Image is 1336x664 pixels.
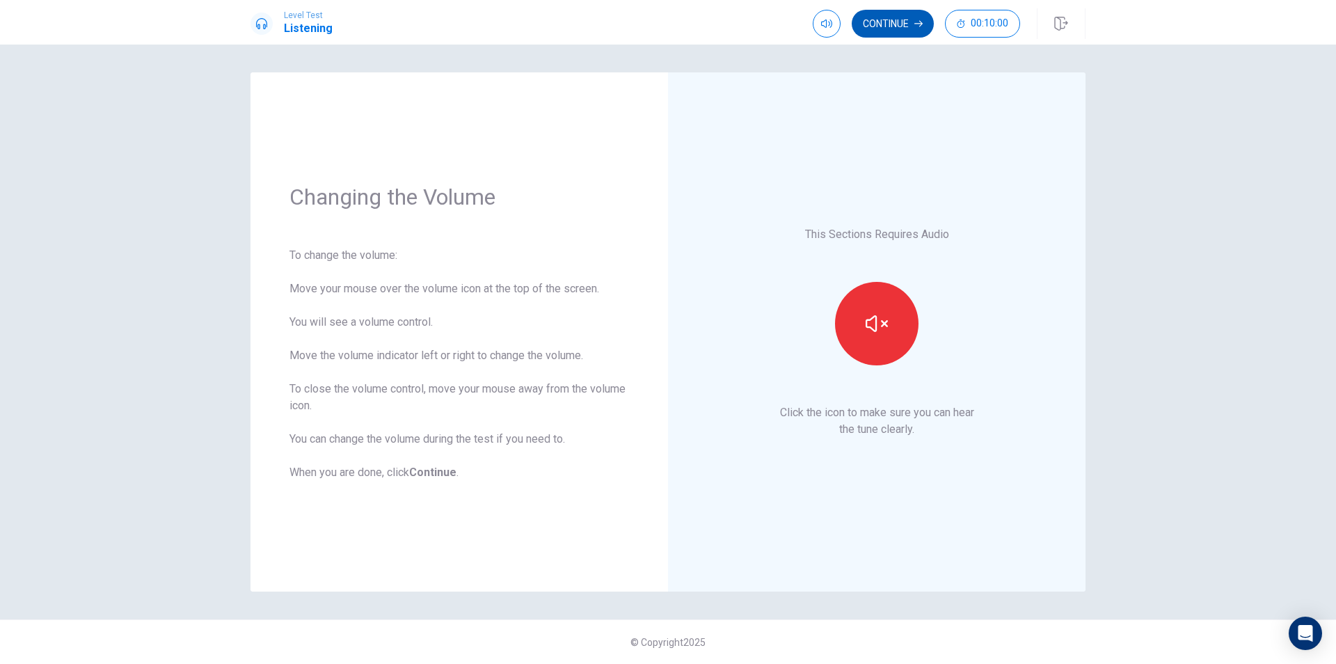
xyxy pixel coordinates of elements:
[630,637,706,648] span: © Copyright 2025
[971,18,1008,29] span: 00:10:00
[289,247,629,481] div: To change the volume: Move your mouse over the volume icon at the top of the screen. You will see...
[852,10,934,38] button: Continue
[945,10,1020,38] button: 00:10:00
[780,404,974,438] p: Click the icon to make sure you can hear the tune clearly.
[284,10,333,20] span: Level Test
[289,183,629,211] h1: Changing the Volume
[1289,617,1322,650] div: Open Intercom Messenger
[805,226,949,243] p: This Sections Requires Audio
[284,20,333,37] h1: Listening
[409,466,456,479] b: Continue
